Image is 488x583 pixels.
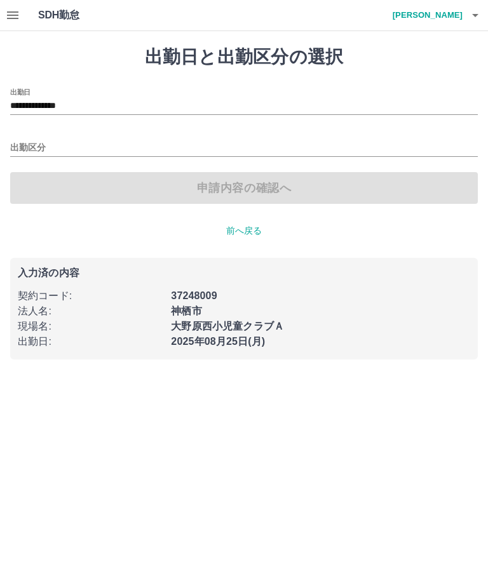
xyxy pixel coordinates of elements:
b: 2025年08月25日(月) [171,336,265,347]
p: 前へ戻る [10,224,478,238]
p: 入力済の内容 [18,268,470,278]
p: 契約コード : [18,288,163,304]
p: 法人名 : [18,304,163,319]
p: 出勤日 : [18,334,163,349]
b: 大野原西小児童クラブＡ [171,321,284,332]
b: 神栖市 [171,305,201,316]
label: 出勤日 [10,87,30,97]
p: 現場名 : [18,319,163,334]
b: 37248009 [171,290,217,301]
h1: 出勤日と出勤区分の選択 [10,46,478,68]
